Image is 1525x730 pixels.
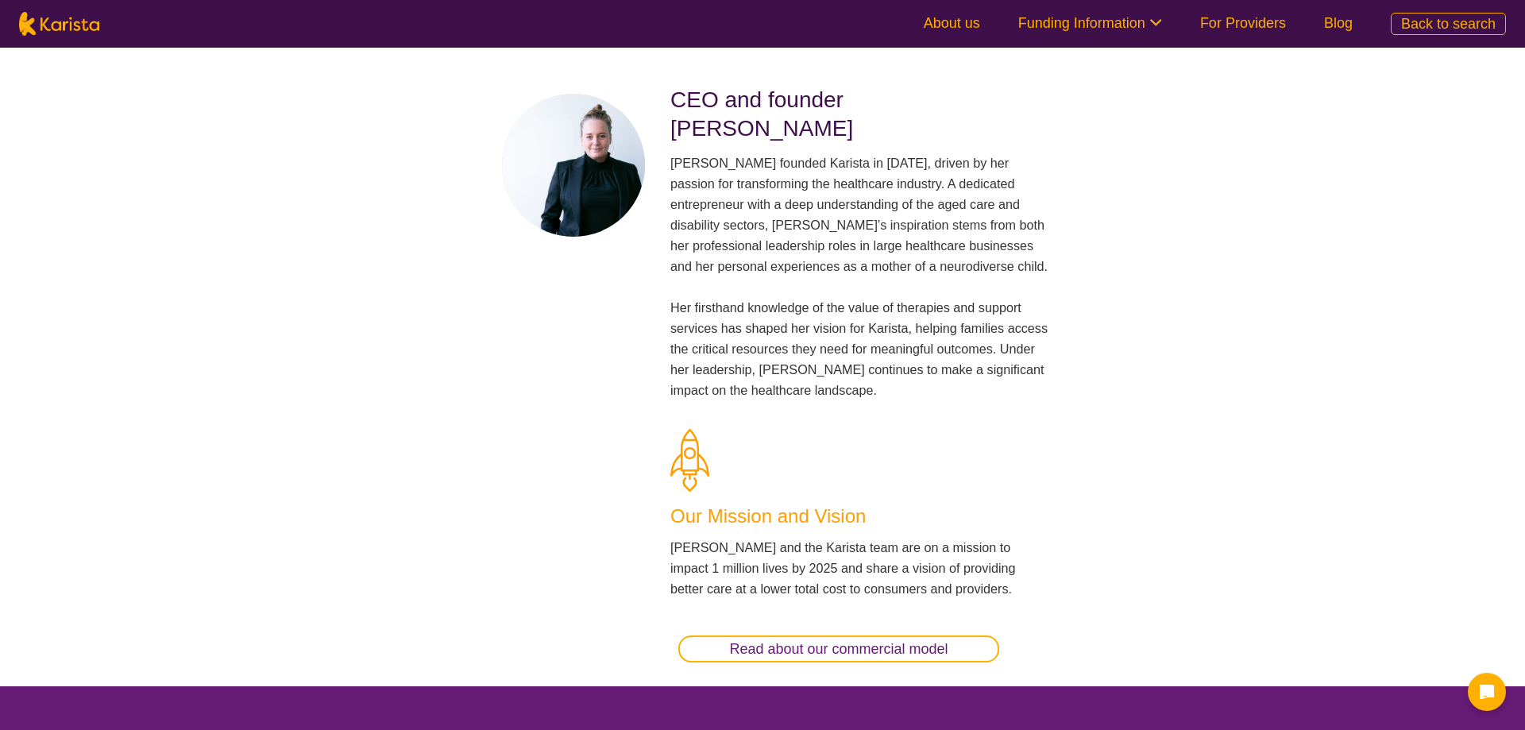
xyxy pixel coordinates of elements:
[729,641,948,657] b: Read about our commercial model
[1391,13,1506,35] a: Back to search
[670,502,1048,531] h3: Our Mission and Vision
[670,153,1048,400] p: [PERSON_NAME] founded Karista in [DATE], driven by her passion for transforming the healthcare in...
[1401,16,1496,32] span: Back to search
[1018,15,1162,31] a: Funding Information
[19,12,99,36] img: Karista logo
[670,86,1048,143] h2: CEO and founder [PERSON_NAME]
[670,429,709,492] img: Our Mission
[924,15,980,31] a: About us
[1200,15,1286,31] a: For Providers
[1324,15,1353,31] a: Blog
[670,537,1048,599] p: [PERSON_NAME] and the Karista team are on a mission to impact 1 million lives by 2025 and share a...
